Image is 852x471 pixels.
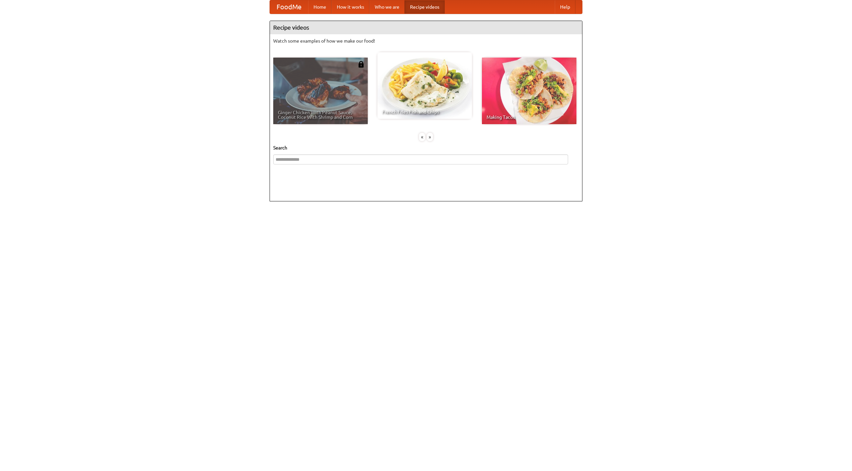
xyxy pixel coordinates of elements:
div: » [427,133,433,141]
div: « [419,133,425,141]
a: Who we are [369,0,405,14]
p: Watch some examples of how we make our food! [273,38,579,44]
a: Home [308,0,331,14]
span: Making Tacos [487,115,572,119]
h4: Recipe videos [270,21,582,34]
a: Help [555,0,575,14]
img: 483408.png [358,61,364,68]
span: French Fries Fish and Chips [382,110,467,114]
h5: Search [273,144,579,151]
a: Making Tacos [482,58,576,124]
a: FoodMe [270,0,308,14]
a: Recipe videos [405,0,445,14]
a: French Fries Fish and Chips [377,52,472,119]
a: How it works [331,0,369,14]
